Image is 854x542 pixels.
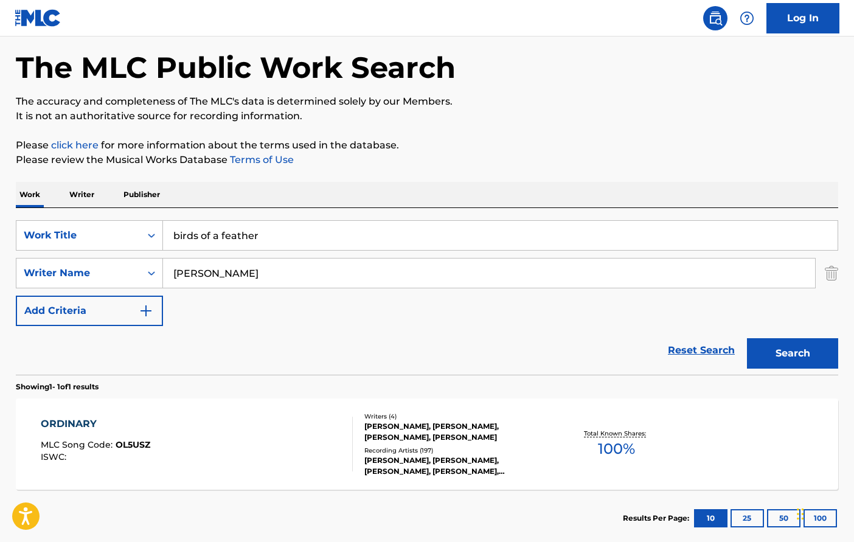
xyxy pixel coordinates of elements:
[41,451,69,462] span: ISWC :
[16,220,838,375] form: Search Form
[825,258,838,288] img: Delete Criterion
[16,49,456,86] h1: The MLC Public Work Search
[767,509,800,527] button: 50
[16,153,838,167] p: Please review the Musical Works Database
[766,3,839,33] a: Log In
[364,446,548,455] div: Recording Artists ( 197 )
[703,6,727,30] a: Public Search
[66,182,98,207] p: Writer
[139,304,153,318] img: 9d2ae6d4665cec9f34b9.svg
[623,513,692,524] p: Results Per Page:
[24,228,133,243] div: Work Title
[598,438,635,460] span: 100 %
[364,412,548,421] div: Writers ( 4 )
[24,266,133,280] div: Writer Name
[740,11,754,26] img: help
[41,439,116,450] span: MLC Song Code :
[227,154,294,165] a: Terms of Use
[120,182,164,207] p: Publisher
[41,417,150,431] div: ORDINARY
[364,421,548,443] div: [PERSON_NAME], [PERSON_NAME], [PERSON_NAME], [PERSON_NAME]
[584,429,649,438] p: Total Known Shares:
[364,455,548,477] div: [PERSON_NAME], [PERSON_NAME], [PERSON_NAME], [PERSON_NAME], [PERSON_NAME]
[116,439,150,450] span: OL5USZ
[16,94,838,109] p: The accuracy and completeness of The MLC's data is determined solely by our Members.
[16,381,99,392] p: Showing 1 - 1 of 1 results
[16,182,44,207] p: Work
[747,338,838,369] button: Search
[16,138,838,153] p: Please for more information about the terms used in the database.
[51,139,99,151] a: click here
[662,337,741,364] a: Reset Search
[16,398,838,490] a: ORDINARYMLC Song Code:OL5USZISWC:Writers (4)[PERSON_NAME], [PERSON_NAME], [PERSON_NAME], [PERSON_...
[694,509,727,527] button: 10
[708,11,723,26] img: search
[15,9,61,27] img: MLC Logo
[735,6,759,30] div: Help
[731,509,764,527] button: 25
[16,296,163,326] button: Add Criteria
[16,109,838,123] p: It is not an authoritative source for recording information.
[797,496,804,532] div: Drag
[793,484,854,542] iframe: Chat Widget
